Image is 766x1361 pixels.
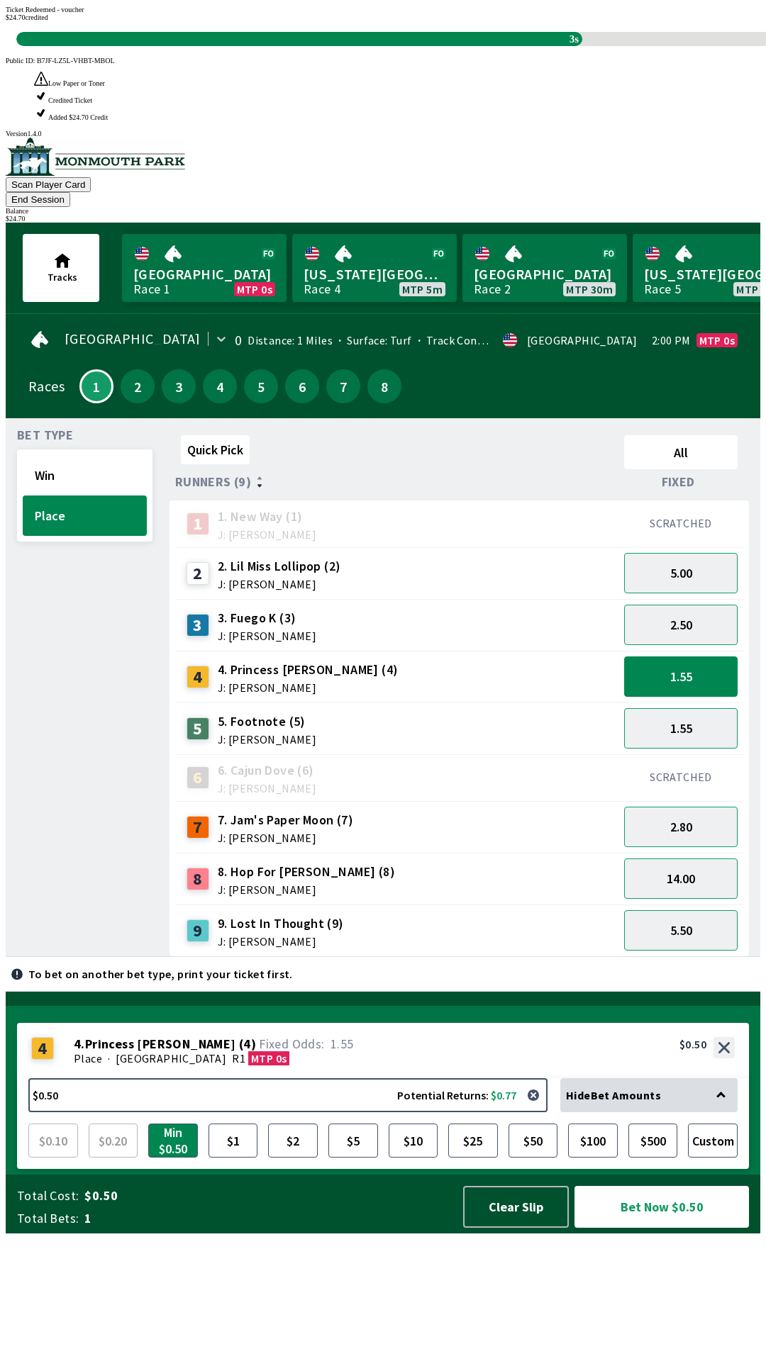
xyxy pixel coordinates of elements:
button: All [624,435,738,469]
span: MTP 0s [699,335,735,346]
span: 4. Princess [PERSON_NAME] (4) [218,661,399,679]
span: $5 [332,1127,374,1154]
span: Low Paper or Toner [48,79,105,87]
span: $100 [572,1127,614,1154]
span: [GEOGRAPHIC_DATA] [474,265,616,284]
span: J: [PERSON_NAME] [218,783,316,794]
button: 2.80 [624,807,738,847]
span: Place [35,508,135,524]
span: Quick Pick [187,442,243,458]
span: MTP 0s [251,1051,287,1065]
span: 2. Lil Miss Lollipop (2) [218,557,341,576]
p: To bet on another bet type, print your ticket first. [28,968,293,980]
span: 7 [330,381,357,391]
button: 5.00 [624,553,738,593]
button: 1.55 [624,708,738,749]
div: Runners (9) [175,475,618,489]
span: Bet Type [17,430,73,441]
span: Track Condition: Firm [412,333,537,347]
span: 5.00 [670,565,692,581]
div: 4 [31,1037,54,1060]
span: MTP 30m [566,284,613,295]
span: J: [PERSON_NAME] [218,832,353,844]
span: Surface: Turf [333,333,412,347]
div: Race 1 [133,284,170,295]
span: Princess [PERSON_NAME] [85,1037,236,1051]
span: J: [PERSON_NAME] [218,529,316,540]
span: $500 [632,1127,675,1154]
button: Tracks [23,234,99,302]
span: J: [PERSON_NAME] [218,682,399,693]
span: [GEOGRAPHIC_DATA] [65,333,201,345]
span: MTP 0s [237,284,272,295]
span: 7. Jam's Paper Moon (7) [218,811,353,829]
div: 7 [187,816,209,839]
span: Runners (9) [175,476,251,488]
span: 1.55 [670,668,692,685]
span: 5. Footnote (5) [218,712,316,731]
button: $500 [628,1124,678,1158]
div: $0.50 [679,1037,706,1051]
span: $0.50 [84,1187,450,1204]
span: 4 . [74,1037,85,1051]
div: 3 [187,614,209,637]
span: · [108,1051,110,1065]
span: All [631,444,731,461]
span: Win [35,467,135,483]
div: Ticket Redeemed - voucher [6,6,760,13]
span: Min $0.50 [152,1127,194,1154]
button: Win [23,455,147,495]
span: 1 [84,1210,450,1227]
div: SCRATCHED [624,770,738,784]
span: Clear Slip [476,1199,556,1215]
span: J: [PERSON_NAME] [218,630,316,642]
span: 5 [248,381,274,391]
div: Version 1.4.0 [6,130,760,138]
span: ( 4 ) [239,1037,256,1051]
button: $100 [568,1124,618,1158]
span: 2.50 [670,617,692,633]
button: Clear Slip [463,1186,569,1228]
div: 2 [187,562,209,585]
div: Races [28,381,65,392]
div: Race 2 [474,284,511,295]
button: 1 [79,369,113,403]
span: 8 [371,381,398,391]
div: [GEOGRAPHIC_DATA] [527,335,638,346]
a: [GEOGRAPHIC_DATA]Race 2MTP 30m [462,234,627,302]
span: $ 24.70 credited [6,13,48,21]
button: Bet Now $0.50 [574,1186,749,1228]
span: Total Cost: [17,1187,79,1204]
div: $ 24.70 [6,215,760,223]
span: Total Bets: [17,1210,79,1227]
span: $25 [452,1127,494,1154]
div: 9 [187,919,209,942]
span: 14.00 [667,870,695,887]
div: 6 [187,766,209,789]
button: $2 [268,1124,318,1158]
div: Balance [6,207,760,215]
span: 1 [84,383,109,390]
button: Min $0.50 [148,1124,198,1158]
span: [GEOGRAPHIC_DATA] [116,1051,226,1065]
span: 2 [124,381,151,391]
span: 6. Cajun Dove (6) [218,761,316,780]
span: 5.50 [670,922,692,939]
span: MTP 5m [402,284,443,295]
span: $1 [212,1127,255,1154]
div: 0 [235,335,242,346]
span: J: [PERSON_NAME] [218,884,395,895]
span: Hide Bet Amounts [566,1088,661,1102]
button: $25 [448,1124,498,1158]
span: Added $24.70 Credit [48,113,108,121]
span: Credited Ticket [48,96,92,104]
button: $1 [209,1124,258,1158]
span: 4 [206,381,233,391]
button: Quick Pick [181,435,250,464]
span: R1 [232,1051,245,1065]
div: Race 4 [304,284,340,295]
span: J: [PERSON_NAME] [218,936,344,947]
button: 5 [244,369,278,403]
span: [GEOGRAPHIC_DATA] [133,265,275,284]
div: SCRATCHED [624,516,738,530]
